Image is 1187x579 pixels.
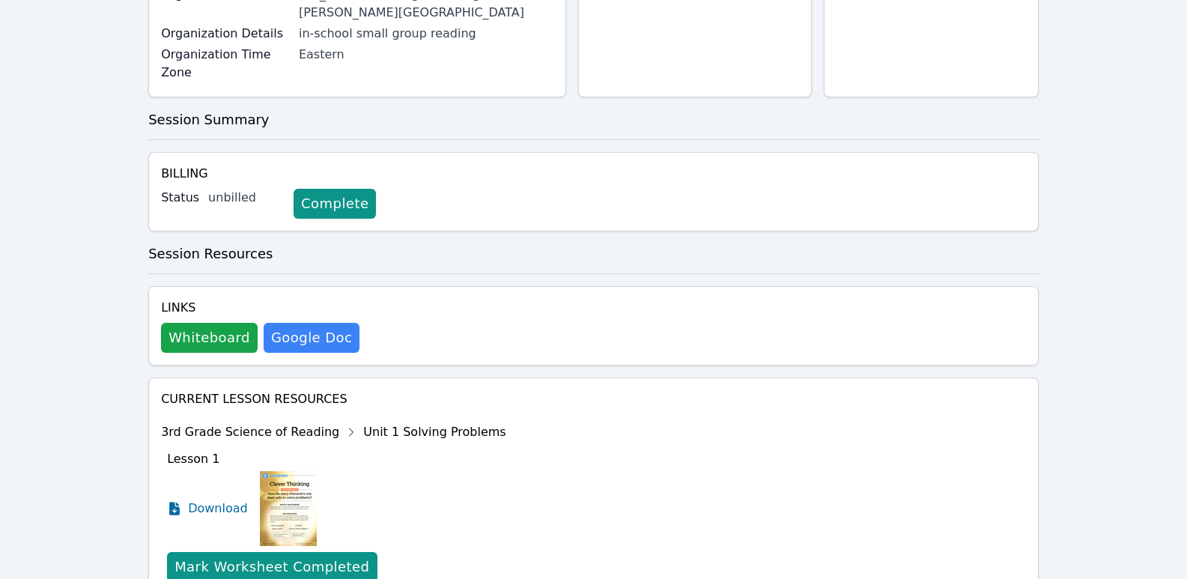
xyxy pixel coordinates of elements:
[161,420,506,444] div: 3rd Grade Science of Reading Unit 1 Solving Problems
[148,243,1039,264] h3: Session Resources
[167,452,219,466] span: Lesson 1
[148,109,1039,130] h3: Session Summary
[188,500,248,518] span: Download
[294,189,376,219] a: Complete
[299,25,553,43] div: in-school small group reading
[299,46,553,64] div: Eastern
[161,46,290,82] label: Organization Time Zone
[174,557,369,578] div: Mark Worksheet Completed
[161,165,1026,183] h4: Billing
[161,299,359,317] h4: Links
[208,189,282,207] div: unbilled
[260,471,317,546] img: Lesson 1
[264,323,359,353] a: Google Doc
[167,471,248,546] a: Download
[161,189,199,207] label: Status
[161,390,1026,408] h4: Current Lesson Resources
[161,323,258,353] button: Whiteboard
[161,25,290,43] label: Organization Details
